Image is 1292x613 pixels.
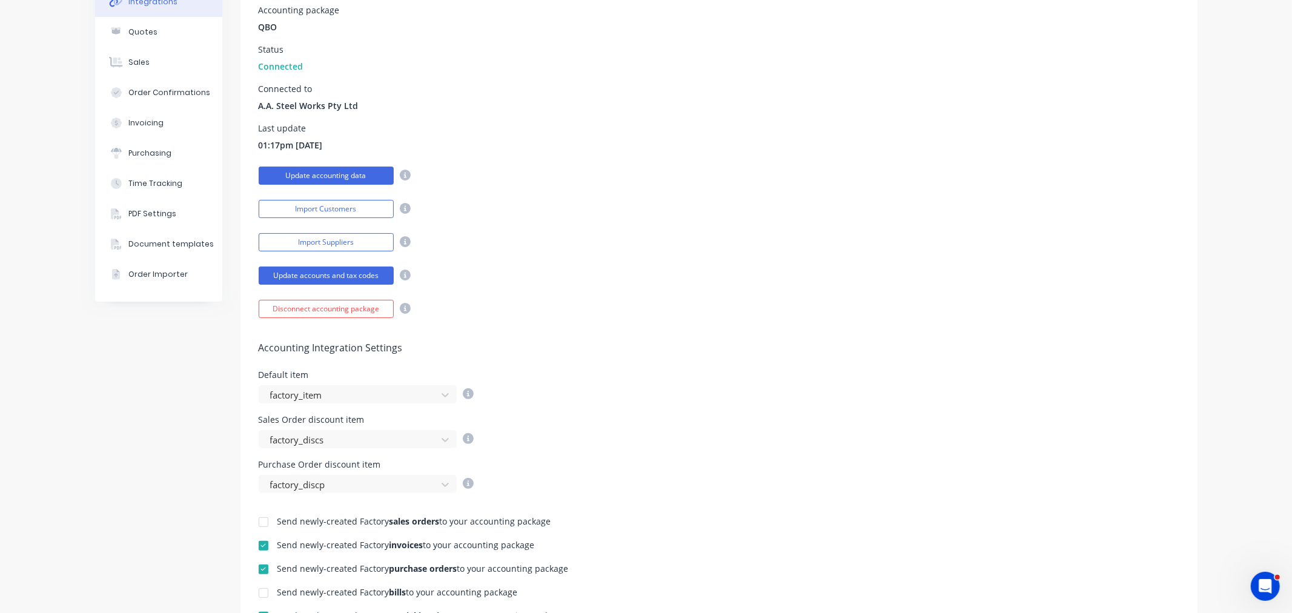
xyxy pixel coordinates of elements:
[259,167,394,185] button: Update accounting data
[389,515,440,527] b: sales orders
[95,199,222,229] button: PDF Settings
[259,99,359,112] span: A.A. Steel Works Pty Ltd
[277,588,518,597] div: Send newly-created Factory to your accounting package
[259,342,1179,354] h5: Accounting Integration Settings
[259,200,394,218] button: Import Customers
[389,539,423,551] b: invoices
[95,229,222,259] button: Document templates
[277,517,551,526] div: Send newly-created Factory to your accounting package
[128,27,157,38] div: Quotes
[128,269,188,280] div: Order Importer
[128,148,171,159] div: Purchasing
[277,565,569,573] div: Send newly-created Factory to your accounting package
[259,6,340,15] div: Accounting package
[259,21,277,33] span: QBO
[259,60,303,73] span: Connected
[259,371,474,379] div: Default item
[389,563,457,574] b: purchase orders
[95,138,222,168] button: Purchasing
[259,300,394,318] button: Disconnect accounting package
[95,259,222,290] button: Order Importer
[95,108,222,138] button: Invoicing
[95,168,222,199] button: Time Tracking
[128,57,150,68] div: Sales
[259,139,323,151] span: 01:17pm [DATE]
[259,45,303,54] div: Status
[277,541,535,549] div: Send newly-created Factory to your accounting package
[259,124,323,133] div: Last update
[128,178,182,189] div: Time Tracking
[259,460,474,469] div: Purchase Order discount item
[128,239,214,250] div: Document templates
[128,208,176,219] div: PDF Settings
[259,267,394,285] button: Update accounts and tax codes
[128,87,210,98] div: Order Confirmations
[259,416,474,424] div: Sales Order discount item
[259,233,394,251] button: Import Suppliers
[95,78,222,108] button: Order Confirmations
[95,17,222,47] button: Quotes
[95,47,222,78] button: Sales
[128,118,164,128] div: Invoicing
[389,586,406,598] b: bills
[1251,572,1280,601] iframe: Intercom live chat
[259,85,359,93] div: Connected to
